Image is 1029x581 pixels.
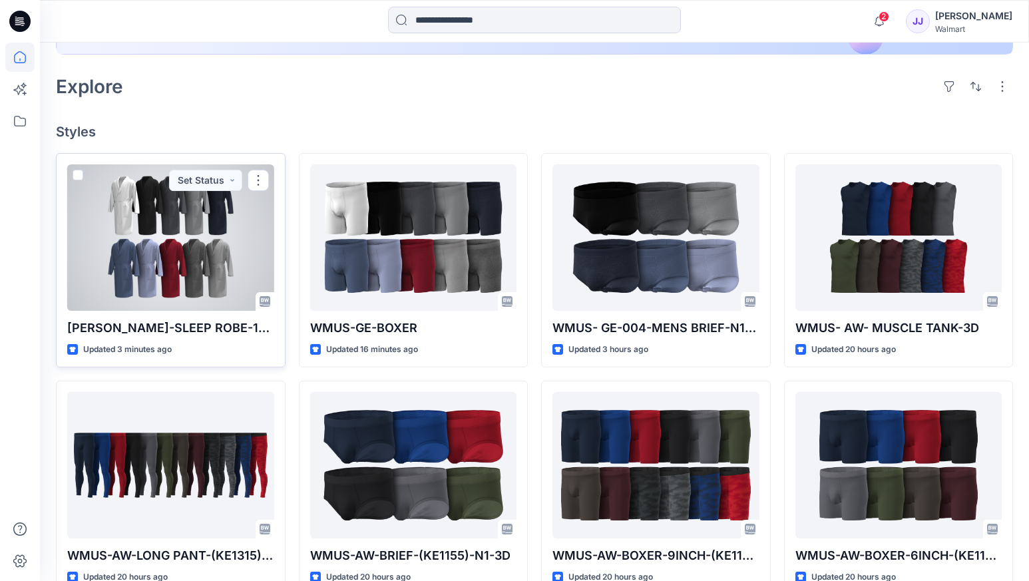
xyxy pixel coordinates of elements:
[811,343,896,357] p: Updated 20 hours ago
[67,164,274,311] a: George-SLEEP ROBE-100151009
[310,319,517,337] p: WMUS-GE-BOXER
[552,546,759,565] p: WMUS-AW-BOXER-9INCH-(KE1157)-N1-3D
[310,392,517,538] a: WMUS-AW-BRIEF-(KE1155)-N1-3D
[67,319,274,337] p: [PERSON_NAME]-SLEEP ROBE-100151009
[568,343,648,357] p: Updated 3 hours ago
[552,319,759,337] p: WMUS- GE-004-MENS BRIEF-N1-3D
[552,164,759,311] a: WMUS- GE-004-MENS BRIEF-N1-3D
[56,124,1013,140] h4: Styles
[935,8,1012,24] div: [PERSON_NAME]
[935,24,1012,34] div: Walmart
[795,164,1002,311] a: WMUS- AW- MUSCLE TANK-3D
[552,392,759,538] a: WMUS-AW-BOXER-9INCH-(KE1157)-N1-3D
[67,546,274,565] p: WMUS-AW-LONG PANT-(KE1315)-N1-3D
[56,76,123,97] h2: Explore
[795,392,1002,538] a: WMUS-AW-BOXER-6INCH-(KE1157)-N1
[67,392,274,538] a: WMUS-AW-LONG PANT-(KE1315)-N1-3D
[906,9,930,33] div: JJ
[310,546,517,565] p: WMUS-AW-BRIEF-(KE1155)-N1-3D
[795,546,1002,565] p: WMUS-AW-BOXER-6INCH-(KE1157)-N1
[326,343,418,357] p: Updated 16 minutes ago
[795,319,1002,337] p: WMUS- AW- MUSCLE TANK-3D
[310,164,517,311] a: WMUS-GE-BOXER
[83,343,172,357] p: Updated 3 minutes ago
[879,11,889,22] span: 2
